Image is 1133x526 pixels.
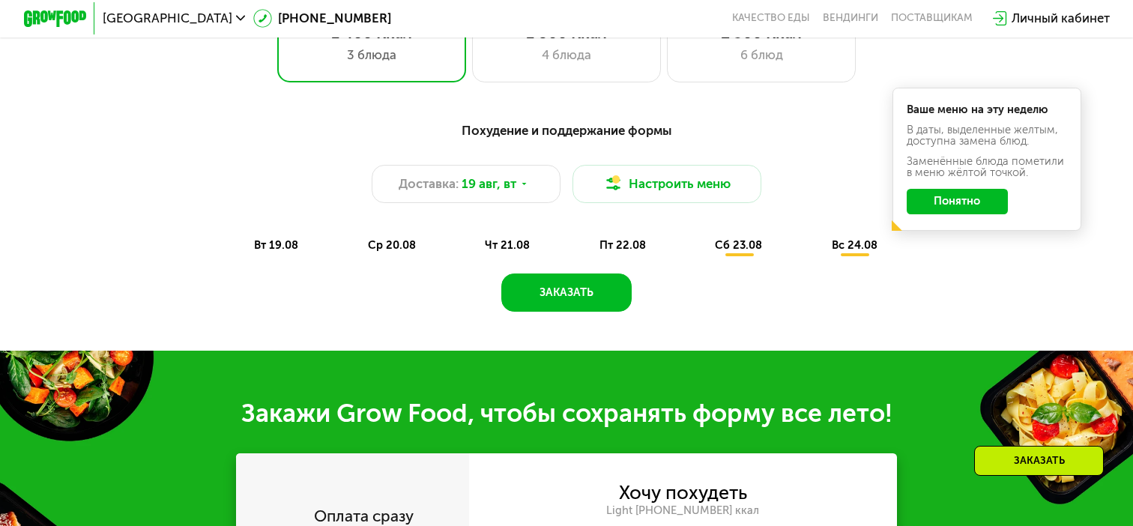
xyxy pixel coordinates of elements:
div: Ваше меню на эту неделю [907,104,1067,115]
div: Хочу похудеть [619,484,747,501]
span: пт 22.08 [599,238,646,252]
span: Доставка: [399,175,459,193]
button: Заказать [501,273,632,311]
span: вс 24.08 [832,238,877,252]
div: Заказать [974,446,1104,476]
div: Light [PHONE_NUMBER] ккал [469,504,897,518]
div: Личный кабинет [1012,9,1110,28]
a: Вендинги [823,12,878,25]
div: Похудение и поддержание формы [100,121,1032,140]
div: 6 блюд [683,46,839,64]
span: [GEOGRAPHIC_DATA] [103,12,232,25]
span: сб 23.08 [715,238,762,252]
div: 3 блюда [294,46,450,64]
a: [PHONE_NUMBER] [253,9,392,28]
div: В даты, выделенные желтым, доступна замена блюд. [907,124,1067,146]
a: Качество еды [732,12,810,25]
div: поставщикам [891,12,973,25]
button: Понятно [907,189,1009,214]
button: Настроить меню [572,165,761,202]
div: Заменённые блюда пометили в меню жёлтой точкой. [907,156,1067,178]
span: ср 20.08 [368,238,416,252]
span: чт 21.08 [485,238,530,252]
span: вт 19.08 [254,238,298,252]
div: 4 блюда [489,46,644,64]
span: 19 авг, вт [462,175,516,193]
